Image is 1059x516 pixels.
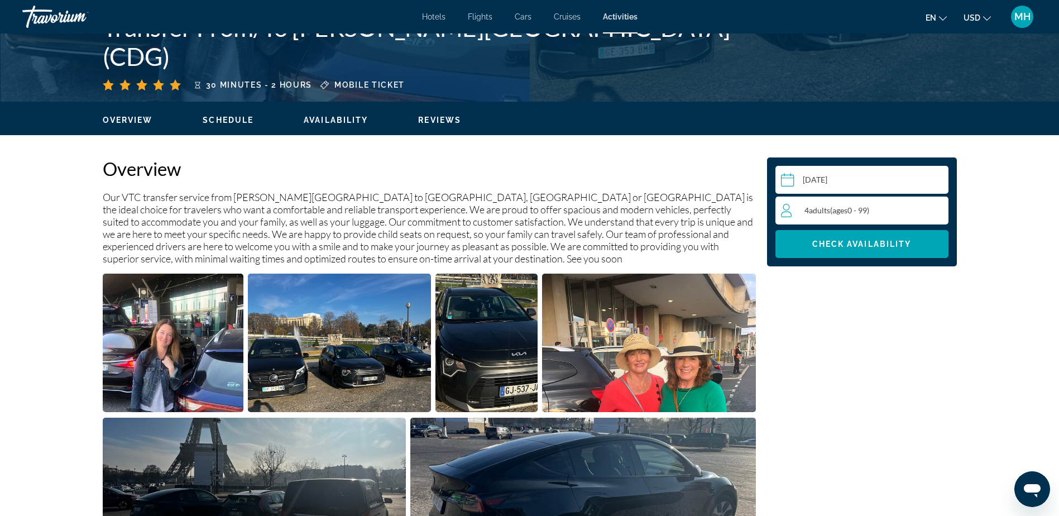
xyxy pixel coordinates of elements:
[775,230,948,258] button: Check Availability
[304,115,368,125] button: Availability
[418,116,461,125] span: Reviews
[103,157,756,180] h2: Overview
[422,12,445,21] a: Hotels
[775,197,948,224] button: Travelers: 4 adults, 0 children
[22,2,134,31] a: Travorium
[103,116,153,125] span: Overview
[964,13,980,22] span: USD
[103,191,756,265] p: Our VTC transfer service from [PERSON_NAME][GEOGRAPHIC_DATA] to [GEOGRAPHIC_DATA], [GEOGRAPHIC_DA...
[964,9,991,26] button: Change currency
[603,12,638,21] a: Activities
[1008,5,1037,28] button: User Menu
[515,12,531,21] a: Cars
[830,206,869,215] span: ( 0 - 99)
[1014,11,1031,22] span: MH
[926,9,947,26] button: Change language
[103,115,153,125] button: Overview
[812,240,912,249] span: Check Availability
[1014,471,1050,507] iframe: Button to launch messaging window
[554,12,581,21] a: Cruises
[206,80,313,89] span: 30 minutes - 2 hours
[435,273,538,413] button: Open full-screen image slider
[809,206,830,215] span: Adults
[203,115,253,125] button: Schedule
[418,115,461,125] button: Reviews
[832,206,847,215] span: ages
[804,206,869,215] span: 4
[304,116,368,125] span: Availability
[542,273,756,413] button: Open full-screen image slider
[103,13,778,71] h1: Transfer From/To [PERSON_NAME][GEOGRAPHIC_DATA] (CDG)
[334,80,405,89] span: Mobile ticket
[926,13,936,22] span: en
[468,12,492,21] a: Flights
[103,273,244,413] button: Open full-screen image slider
[248,273,431,413] button: Open full-screen image slider
[203,116,253,125] span: Schedule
